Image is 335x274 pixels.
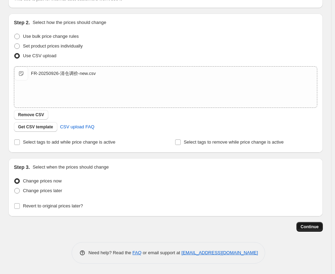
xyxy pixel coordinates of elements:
[18,112,44,118] span: Remove CSV
[23,53,56,58] span: Use CSV upload
[89,250,133,255] span: Need help? Read the
[33,19,106,26] p: Select how the prices should change
[141,250,181,255] span: or email support at
[23,178,62,183] span: Change prices now
[14,122,57,132] button: Get CSV template
[14,19,30,26] h2: Step 2.
[23,34,79,39] span: Use bulk price change rules
[23,139,115,145] span: Select tags to add while price change is active
[56,121,99,132] a: CSV upload FAQ
[23,43,83,49] span: Set product prices individually
[33,164,109,171] p: Select when the prices should change
[181,250,258,255] a: [EMAIL_ADDRESS][DOMAIN_NAME]
[184,139,284,145] span: Select tags to remove while price change is active
[14,164,30,171] h2: Step 3.
[14,110,48,120] button: Remove CSV
[132,250,141,255] a: FAQ
[23,188,62,193] span: Change prices later
[296,222,323,232] button: Continue
[60,123,95,130] span: CSV upload FAQ
[31,70,96,77] div: FR-20250926-清仓调价-new.csv
[301,224,319,230] span: Continue
[23,203,83,208] span: Revert to original prices later?
[18,124,53,130] span: Get CSV template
